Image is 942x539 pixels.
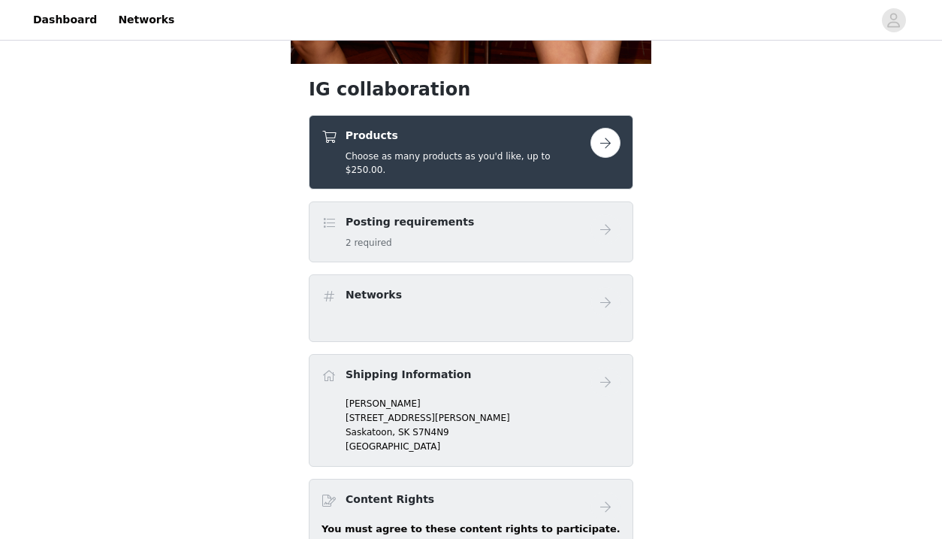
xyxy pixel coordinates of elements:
[24,3,106,37] a: Dashboard
[346,236,474,250] h5: 2 required
[412,427,448,438] span: S7N4N9
[346,287,402,303] h4: Networks
[346,367,471,383] h4: Shipping Information
[309,115,633,189] div: Products
[346,214,474,230] h4: Posting requirements
[322,523,620,534] strong: You must agree to these content rights to participate.
[886,8,901,32] div: avatar
[309,76,633,103] h1: IG collaboration
[346,150,590,177] h5: Choose as many products as you'd like, up to $250.00.
[346,427,395,438] span: Saskatoon,
[346,411,620,425] p: [STREET_ADDRESS][PERSON_NAME]
[346,440,620,453] p: [GEOGRAPHIC_DATA]
[398,427,410,438] span: SK
[309,201,633,262] div: Posting requirements
[346,397,620,410] p: [PERSON_NAME]
[346,128,590,144] h4: Products
[309,354,633,468] div: Shipping Information
[309,274,633,342] div: Networks
[109,3,183,37] a: Networks
[346,492,434,507] h4: Content Rights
